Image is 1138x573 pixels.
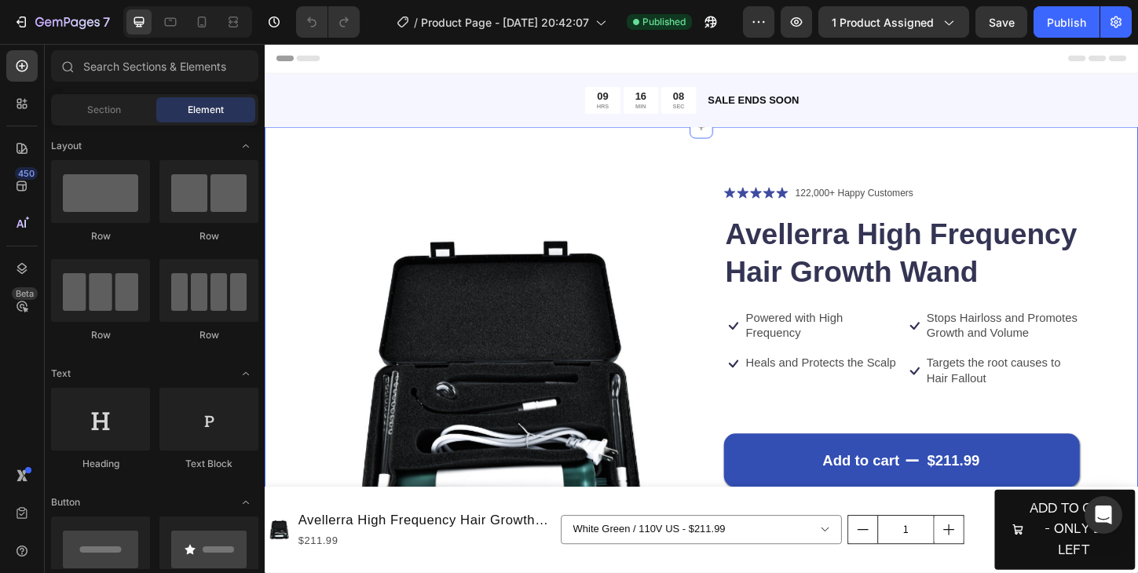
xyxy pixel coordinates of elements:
[87,103,121,117] span: Section
[519,288,683,321] p: Powered with High Frequency
[51,328,150,342] div: Row
[15,167,38,180] div: 450
[188,103,224,117] span: Element
[630,509,661,539] button: decrement
[573,154,700,170] p: 122,000+ Happy Customers
[414,14,418,31] span: /
[400,49,412,64] div: 16
[159,328,258,342] div: Row
[975,6,1027,38] button: Save
[6,6,117,38] button: 7
[661,509,723,539] input: quantity
[400,64,412,71] p: MIN
[723,509,754,539] button: increment
[51,229,150,243] div: Row
[358,64,371,71] p: HRS
[12,287,38,300] div: Beta
[233,133,258,159] span: Toggle open
[421,14,589,31] span: Product Page - [DATE] 20:42:07
[1085,496,1122,534] div: Open Intercom Messenger
[265,44,1138,573] iframe: Design area
[519,337,681,353] p: Heals and Protects the Scalp
[159,457,258,471] div: Text Block
[788,481,939,568] button: ADD TO CART - ONLY 2 LEFT
[296,6,360,38] div: Undo/Redo
[989,16,1015,29] span: Save
[825,491,920,558] div: ADD TO CART - ONLY 2 LEFT
[715,288,879,321] p: Stops Hairloss and Promotes Growth and Volume
[715,337,879,370] p: Targets the root causes to Hair Fallout
[233,490,258,515] span: Toggle open
[51,495,80,509] span: Button
[233,361,258,386] span: Toggle open
[358,49,371,64] div: 09
[51,50,258,82] input: Search Sections & Elements
[441,64,453,71] p: SEC
[602,440,686,460] div: Add to cart
[441,49,453,64] div: 08
[1034,6,1100,38] button: Publish
[713,438,773,462] div: $211.99
[51,367,71,381] span: Text
[642,15,686,29] span: Published
[818,6,969,38] button: 1 product assigned
[1047,14,1086,31] div: Publish
[496,421,880,479] button: Add to cart
[103,13,110,31] p: 7
[35,527,313,546] div: $211.99
[51,457,150,471] div: Heading
[51,139,82,153] span: Layout
[478,53,941,69] p: SALE ENDS SOON
[496,183,880,268] h1: Avellerra High Frequency Hair Growth Wand
[159,229,258,243] div: Row
[832,14,934,31] span: 1 product assigned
